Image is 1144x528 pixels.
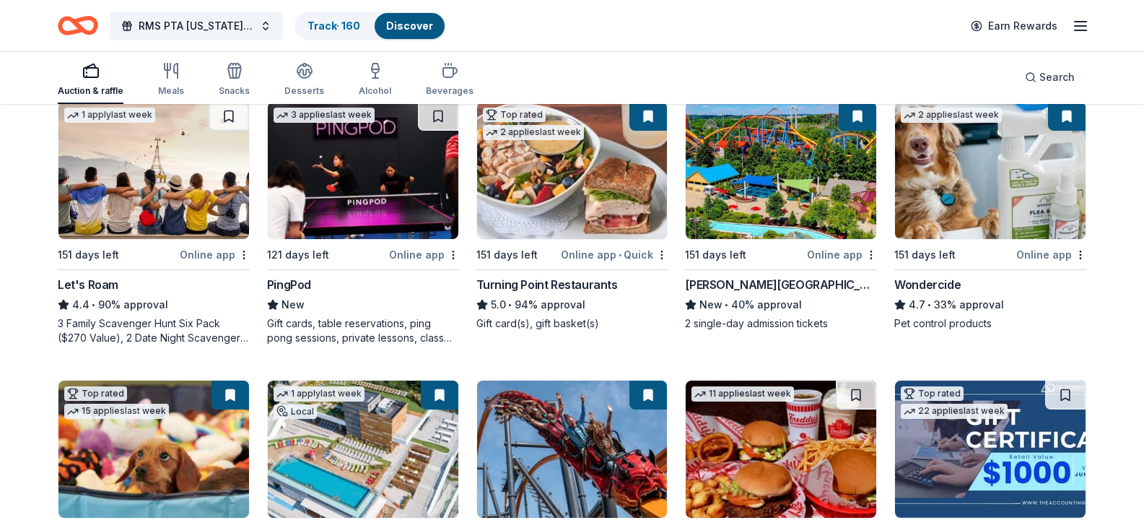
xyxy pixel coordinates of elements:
[426,56,473,104] button: Beverages
[386,20,433,32] a: Discover
[359,56,391,104] button: Alcohol
[58,101,250,345] a: Image for Let's Roam1 applylast week151 days leftOnline appLet's Roam4.4•90% approval3 Family Sca...
[307,20,360,32] a: Track· 160
[477,381,668,518] img: Image for Six Flags Great Adventure (Jackson Township)
[619,249,621,261] span: •
[158,85,184,97] div: Meals
[895,381,1086,518] img: Image for The Accounting Doctor
[691,386,794,402] div: 11 applies last week
[64,108,155,123] div: 1 apply last week
[894,316,1086,331] div: Pet control products
[807,246,877,264] div: Online app
[685,101,877,331] a: Image for Dorney Park & Wildwater Kingdom151 days leftOnline app[PERSON_NAME][GEOGRAPHIC_DATA]New...
[267,246,329,264] div: 121 days left
[139,17,254,35] span: RMS PTA [US_STATE] Derby Tricky Tray
[901,404,1008,419] div: 22 applies last week
[685,276,877,293] div: [PERSON_NAME][GEOGRAPHIC_DATA]
[1013,63,1086,92] button: Search
[274,404,317,419] div: Local
[268,381,458,518] img: Image for SoJo Spa Club
[58,56,123,104] button: Auction & raffle
[180,246,250,264] div: Online app
[267,276,311,293] div: PingPod
[477,102,668,239] img: Image for Turning Point Restaurants
[1039,69,1075,86] span: Search
[267,101,459,345] a: Image for PingPod3 applieslast week121 days leftOnline appPingPodNewGift cards, table reservation...
[284,56,324,104] button: Desserts
[685,316,877,331] div: 2 single-day admission tickets
[58,102,249,239] img: Image for Let's Roam
[725,299,729,311] span: •
[894,101,1086,331] a: Image for Wondercide2 applieslast week151 days leftOnline appWondercide4.7•33% approvalPet contro...
[561,246,668,264] div: Online app Quick
[274,386,364,402] div: 1 apply last week
[281,296,305,313] span: New
[491,296,506,313] span: 5.0
[894,246,956,264] div: 151 days left
[284,85,324,97] div: Desserts
[894,276,961,293] div: Wondercide
[389,246,459,264] div: Online app
[274,108,375,123] div: 3 applies last week
[72,296,89,313] span: 4.4
[894,296,1086,313] div: 33% approval
[267,316,459,345] div: Gift cards, table reservations, ping pong sessions, private lessons, class passes
[219,85,250,97] div: Snacks
[58,246,119,264] div: 151 days left
[58,316,250,345] div: 3 Family Scavenger Hunt Six Pack ($270 Value), 2 Date Night Scavenger Hunt Two Pack ($130 Value)
[928,299,932,311] span: •
[110,12,283,40] button: RMS PTA [US_STATE] Derby Tricky Tray
[901,108,1002,123] div: 2 applies last week
[901,386,964,401] div: Top rated
[483,125,584,140] div: 2 applies last week
[58,85,123,97] div: Auction & raffle
[268,102,458,239] img: Image for PingPod
[686,381,876,518] img: Image for Freddy's Frozen Custard & Steakburgers
[158,56,184,104] button: Meals
[476,101,668,331] a: Image for Turning Point RestaurantsTop rated2 applieslast week151 days leftOnline app•QuickTurnin...
[962,13,1066,39] a: Earn Rewards
[58,276,118,293] div: Let's Roam
[1016,246,1086,264] div: Online app
[64,404,169,419] div: 15 applies last week
[58,381,249,518] img: Image for BarkBox
[219,56,250,104] button: Snacks
[895,102,1086,239] img: Image for Wondercide
[508,299,512,311] span: •
[476,296,668,313] div: 94% approval
[58,296,250,313] div: 90% approval
[483,108,546,122] div: Top rated
[909,296,925,313] span: 4.7
[685,296,877,313] div: 40% approval
[64,386,127,401] div: Top rated
[92,299,95,311] span: •
[294,12,446,40] button: Track· 160Discover
[359,85,391,97] div: Alcohol
[476,276,618,293] div: Turning Point Restaurants
[426,85,473,97] div: Beverages
[476,316,668,331] div: Gift card(s), gift basket(s)
[476,246,538,264] div: 151 days left
[699,296,722,313] span: New
[686,102,876,239] img: Image for Dorney Park & Wildwater Kingdom
[685,246,746,264] div: 151 days left
[58,9,98,43] a: Home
